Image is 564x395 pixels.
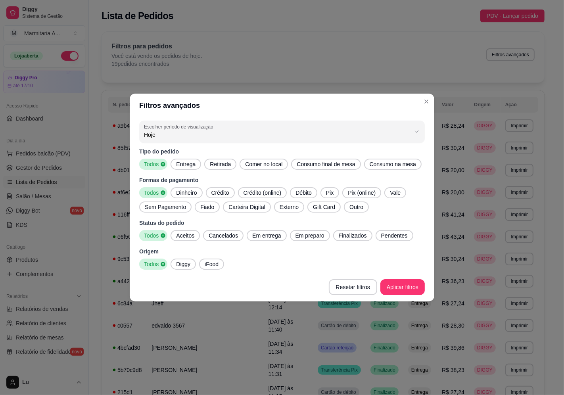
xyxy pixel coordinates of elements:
span: Carteira Digital [225,203,269,211]
span: Fiado [197,203,217,211]
button: Comer no local [240,159,288,170]
button: Consumo final de mesa [291,159,361,170]
button: Débito [290,187,317,198]
button: Cancelados [203,230,244,241]
button: Em preparo [290,230,330,241]
button: Vale [384,187,406,198]
button: Crédito [206,187,235,198]
button: Consumo na mesa [364,159,422,170]
span: Todos [141,160,160,168]
span: Vale [387,189,404,197]
button: Aceitos [171,230,200,241]
header: Filtros avançados [130,94,434,117]
button: Retirada [204,159,236,170]
span: iFood [201,260,222,268]
span: Entrega [173,160,199,168]
button: Externo [274,201,304,213]
span: Dinheiro [173,189,200,197]
button: Crédito (online) [238,187,287,198]
span: Finalizados [336,232,370,240]
button: Close [420,95,433,108]
button: Todos [139,230,167,241]
button: Outro [344,201,369,213]
button: Gift Card [307,201,341,213]
span: Hoje [144,131,411,139]
span: Crédito [208,189,232,197]
button: Sem Pagamento [139,201,192,213]
span: Sem Pagamento [142,203,189,211]
button: Pix (online) [342,187,381,198]
button: Todos [139,187,167,198]
p: Tipo do pedido [139,148,425,155]
span: Todos [141,232,160,240]
button: Escolher período de visualizaçãoHoje [139,121,425,143]
label: Escolher período de visualização [144,123,216,130]
button: Finalizados [333,230,372,241]
button: Carteira Digital [223,201,271,213]
button: Aplicar filtros [380,279,425,295]
p: Origem [139,247,425,255]
span: Aceitos [173,232,198,240]
span: Em entrega [249,232,284,240]
span: Diggy [173,260,194,268]
button: Dinheiro [171,187,202,198]
span: Todos [141,189,160,197]
span: Consumo na mesa [366,160,420,168]
button: Pendentes [376,230,413,241]
span: Pix [323,189,337,197]
span: Cancelados [205,232,241,240]
span: Todos [141,260,160,268]
span: Pendentes [378,232,411,240]
span: Outro [346,203,366,211]
button: Resetar filtros [329,279,377,295]
span: Externo [276,203,302,211]
button: Pix [320,187,339,198]
button: Em entrega [247,230,286,241]
span: Consumo final de mesa [294,160,358,168]
span: Comer no local [242,160,286,168]
button: iFood [199,259,224,270]
button: Diggy [171,259,196,270]
p: Formas de pagamento [139,176,425,184]
p: Status do pedido [139,219,425,227]
button: Fiado [195,201,220,213]
span: Em preparo [292,232,328,240]
span: Débito [292,189,315,197]
span: Gift Card [310,203,338,211]
button: Todos [139,159,167,170]
button: Todos [139,259,167,270]
button: Entrega [171,159,201,170]
span: Crédito (online) [240,189,285,197]
span: Retirada [207,160,234,168]
span: Pix (online) [345,189,379,197]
